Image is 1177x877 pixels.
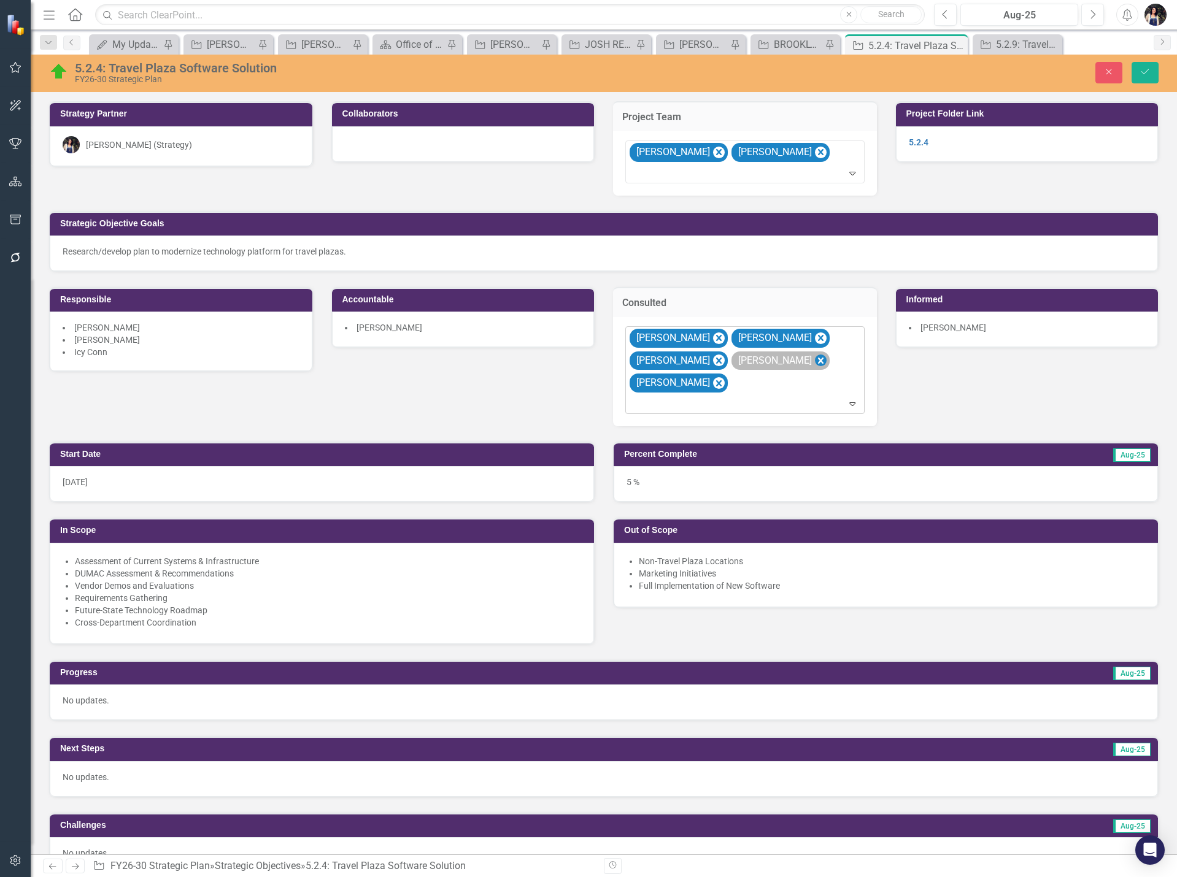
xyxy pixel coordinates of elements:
[470,37,538,52] a: [PERSON_NAME] REVIEW
[754,37,822,52] a: BROOKLYN REVIEW
[95,4,925,26] input: Search ClearPoint...
[342,109,588,118] h3: Collaborators
[878,9,905,19] span: Search
[976,37,1059,52] a: 5.2.9: Travel Plaza App
[187,37,255,52] a: [PERSON_NAME]'s Team's Action Plans
[75,75,675,84] div: FY26-30 Strategic Plan
[306,860,466,871] div: 5.2.4: Travel Plaza Software Solution
[49,62,69,82] img: On Target
[585,37,633,52] div: JOSH REVIEW - CAPITAL
[815,332,827,344] div: Remove Dustin Curry
[622,112,868,123] h3: Project Team
[920,323,986,332] span: [PERSON_NAME]
[301,37,349,52] div: [PERSON_NAME]'s Team's SOs FY20-FY25
[63,245,1145,258] div: Research/develop plan to modernize technology platform for travel plazas.
[75,61,675,75] div: 5.2.4: Travel Plaza Software Solution
[75,604,581,616] li: Future-State Technology Roadmap
[639,555,1145,567] li: Non-Travel Plaza Locations
[735,352,814,370] div: [PERSON_NAME]
[1113,743,1151,756] span: Aug-25
[215,860,301,871] a: Strategic Objectives
[490,37,538,52] div: [PERSON_NAME] REVIEW
[6,13,28,35] img: ClearPoint Strategy
[815,354,827,366] div: Remove Jamie Summit
[906,295,1152,304] h3: Informed
[74,347,107,357] span: Icy Conn
[614,466,1158,502] div: 5 %
[860,6,922,23] button: Search
[63,847,1145,859] p: No updates.
[774,37,822,52] div: BROOKLYN REVIEW
[659,37,727,52] a: [PERSON_NAME] REVIEW - SOs
[1135,835,1165,865] div: Open Intercom Messenger
[624,526,1152,535] h3: Out of Scope
[60,450,588,459] h3: Start Date
[92,37,160,52] a: My Updates
[110,860,210,871] a: FY26-30 Strategic Plan
[1144,4,1167,26] img: Layla Freeman
[633,144,712,161] div: [PERSON_NAME]
[735,144,814,161] div: [PERSON_NAME]
[376,37,444,52] a: Office of Strategy Continuous Improvement Initiatives
[565,37,633,52] a: JOSH REVIEW - CAPITAL
[207,37,255,52] div: [PERSON_NAME]'s Team's Action Plans
[74,323,140,332] span: [PERSON_NAME]
[63,694,1145,707] p: No updates.
[60,744,644,753] h3: Next Steps
[357,323,422,332] span: [PERSON_NAME]
[996,37,1059,52] div: 5.2.9: Travel Plaza App
[1113,667,1151,680] span: Aug-25
[735,329,814,347] div: [PERSON_NAME]
[75,567,581,580] li: DUMAC Assessment & Recommendations
[639,580,1145,592] li: Full Implementation of New Software
[1113,819,1151,833] span: Aug-25
[868,38,965,53] div: 5.2.4: Travel Plaza Software Solution
[75,555,581,567] li: Assessment of Current Systems & Infrastructure
[63,771,1145,783] p: No updates.
[75,592,581,604] li: Requirements Gathering
[815,147,827,158] div: Remove Shane Burchett
[74,335,140,345] span: [PERSON_NAME]
[713,354,725,366] div: Remove James Box
[624,450,969,459] h3: Percent Complete
[60,668,596,677] h3: Progress
[633,352,712,370] div: [PERSON_NAME]
[93,859,595,873] div: » »
[60,295,306,304] h3: Responsible
[60,821,652,830] h3: Challenges
[639,567,1145,580] li: Marketing Initiatives
[633,374,712,392] div: [PERSON_NAME]
[713,377,725,389] div: Remove Vicky Mapp
[960,4,1078,26] button: Aug-25
[906,109,1152,118] h3: Project Folder Link
[75,580,581,592] li: Vendor Demos and Evaluations
[86,139,192,151] div: [PERSON_NAME] (Strategy)
[63,477,88,487] span: [DATE]
[396,37,444,52] div: Office of Strategy Continuous Improvement Initiatives
[63,136,80,153] img: Layla Freeman
[60,526,588,535] h3: In Scope
[909,137,928,147] a: 5.2.4
[60,219,1152,228] h3: Strategic Objective Goals
[75,616,581,629] li: Cross-Department Coordination
[713,332,725,344] div: Remove Chaz Polk
[112,37,160,52] div: My Updates
[679,37,727,52] div: [PERSON_NAME] REVIEW - SOs
[1113,448,1151,462] span: Aug-25
[281,37,349,52] a: [PERSON_NAME]'s Team's SOs FY20-FY25
[633,329,712,347] div: [PERSON_NAME]
[342,295,588,304] h3: Accountable
[622,297,868,308] h3: Consulted
[713,147,725,158] div: Remove Jamie Summit
[965,8,1074,23] div: Aug-25
[60,109,306,118] h3: Strategy Partner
